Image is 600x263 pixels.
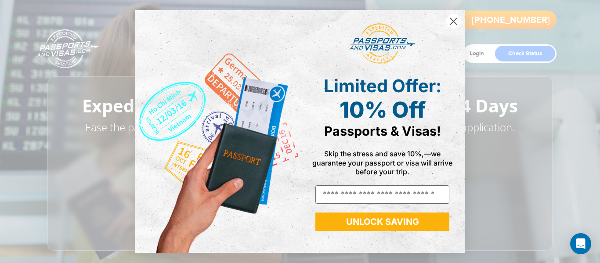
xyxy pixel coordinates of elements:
span: Passports & Visas! [324,123,441,139]
img: de9cda0d-0715-46ca-9a25-073762a91ba7.png [135,10,300,253]
div: Open Intercom Messenger [570,233,591,254]
img: passports and visas [350,23,416,65]
button: Close dialog [446,14,461,29]
span: Skip the stress and save 10%,—we guarantee your passport or visa will arrive before your trip. [312,149,452,176]
span: Limited Offer: [324,75,441,97]
span: 10% Off [340,97,426,123]
button: UNLOCK SAVING [315,213,449,231]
